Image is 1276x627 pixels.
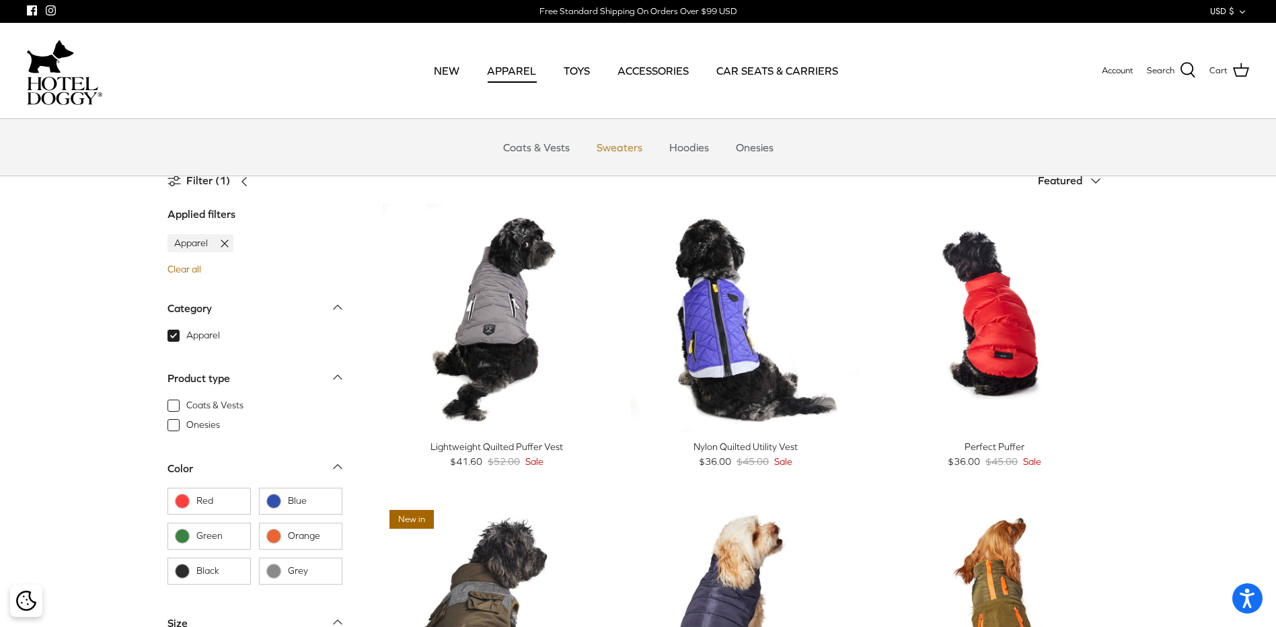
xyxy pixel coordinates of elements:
[167,300,212,318] div: Category
[27,77,102,105] img: hoteldoggycom
[196,529,243,543] span: Green
[525,454,543,469] span: Sale
[948,454,980,469] span: $36.00
[16,591,36,611] img: Cookie policy
[491,127,582,168] a: Coats & Vests
[167,206,235,223] div: Applied filters
[585,127,654,168] a: Sweaters
[1102,64,1133,78] a: Account
[186,399,243,412] span: Coats & Vests
[422,48,472,94] a: NEW
[985,454,1018,469] span: $45.00
[167,234,233,252] a: Apparel
[475,48,548,94] a: APPAREL
[552,48,602,94] a: TOYS
[167,370,230,388] div: Product type
[167,235,213,250] span: Apparel
[539,1,737,22] a: Free Standard Shipping On Orders Over $99 USD
[200,48,1072,94] div: Primary navigation
[1147,62,1196,79] a: Search
[450,454,482,469] span: $41.60
[167,457,342,488] a: Color
[383,439,611,454] div: Lightweight Quilted Puffer Vest
[631,439,860,454] div: Nylon Quilted Utility Vest
[539,5,737,17] div: Free Standard Shipping On Orders Over $99 USD
[880,439,1109,470] a: Perfect Puffer $36.00 $45.00 Sale
[14,589,38,613] button: Cookie policy
[1038,166,1109,196] button: Featured
[167,264,201,274] a: Clear all
[383,204,611,433] a: Lightweight Quilted Puffer Vest
[389,510,434,529] span: New in
[288,529,335,543] span: Orange
[880,439,1109,454] div: Perfect Puffer
[215,172,230,190] span: (1)
[167,460,193,478] div: Color
[631,439,860,470] a: Nylon Quilted Utility Vest $36.00 $45.00 Sale
[10,585,42,617] div: Cookie policy
[27,5,37,15] a: Facebook
[46,5,56,15] a: Instagram
[488,454,520,469] span: $52.00
[774,454,792,469] span: Sale
[724,127,786,168] a: Onesies
[1038,174,1082,186] span: Featured
[186,329,220,342] span: Apparel
[704,48,850,94] a: CAR SEATS & CARRIERS
[737,454,769,469] span: $45.00
[27,36,74,77] img: dog-icon.svg
[638,510,685,529] span: 20% off
[1102,65,1133,75] span: Account
[167,368,342,398] a: Product type
[196,564,243,578] span: Black
[887,211,934,230] span: 20% off
[880,204,1109,433] a: Perfect Puffer
[186,418,220,432] span: Onesies
[186,172,213,190] span: Filter
[657,127,721,168] a: Hoodies
[887,510,934,529] span: 20% off
[27,36,102,105] a: hoteldoggycom
[167,298,342,328] a: Category
[167,165,258,197] a: Filter (1)
[288,494,335,508] span: Blue
[699,454,731,469] span: $36.00
[288,564,335,578] span: Grey
[605,48,701,94] a: ACCESSORIES
[1023,454,1041,469] span: Sale
[196,494,243,508] span: Red
[389,211,437,230] span: 20% off
[383,439,611,470] a: Lightweight Quilted Puffer Vest $41.60 $52.00 Sale
[631,204,860,433] a: Nylon Quilted Utility Vest
[1147,64,1174,78] span: Search
[638,211,685,230] span: 20% off
[1209,62,1249,79] a: Cart
[1209,64,1228,78] span: Cart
